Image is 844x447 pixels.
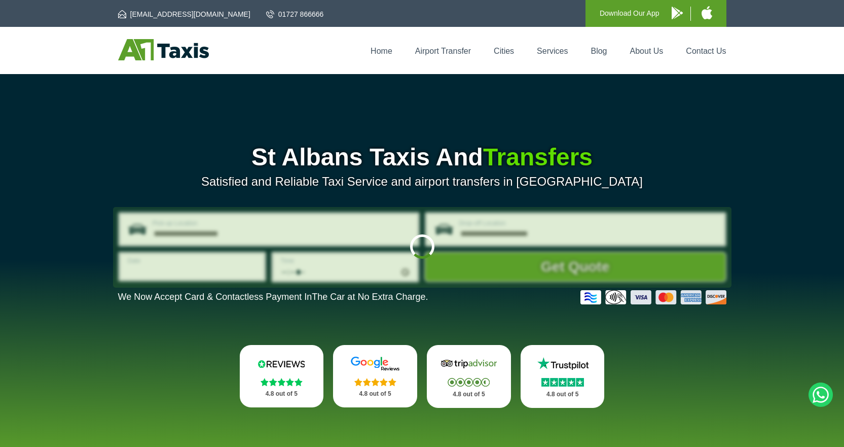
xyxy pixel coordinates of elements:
[521,345,605,408] a: Trustpilot Stars 4.8 out of 5
[354,378,396,386] img: Stars
[312,292,428,302] span: The Car at No Extra Charge.
[261,378,303,386] img: Stars
[438,356,499,371] img: Tripadvisor
[415,47,471,55] a: Airport Transfer
[344,388,406,400] p: 4.8 out of 5
[580,290,726,304] img: Credit And Debit Cards
[483,144,593,170] span: Transfers
[686,47,726,55] a: Contact Us
[251,356,312,371] img: Reviews.io
[266,9,324,19] a: 01727 866666
[118,292,428,302] p: We Now Accept Card & Contactless Payment In
[251,388,313,400] p: 4.8 out of 5
[537,47,568,55] a: Services
[448,378,490,387] img: Stars
[702,6,712,19] img: A1 Taxis iPhone App
[118,9,250,19] a: [EMAIL_ADDRESS][DOMAIN_NAME]
[118,39,209,60] img: A1 Taxis St Albans LTD
[118,175,726,189] p: Satisfied and Reliable Taxi Service and airport transfers in [GEOGRAPHIC_DATA]
[672,7,683,19] img: A1 Taxis Android App
[118,145,726,169] h1: St Albans Taxis And
[427,345,511,408] a: Tripadvisor Stars 4.8 out of 5
[532,356,593,371] img: Trustpilot
[541,378,584,387] img: Stars
[600,7,659,20] p: Download Our App
[345,356,406,371] img: Google
[438,388,500,401] p: 4.8 out of 5
[371,47,392,55] a: Home
[591,47,607,55] a: Blog
[494,47,514,55] a: Cities
[240,345,324,407] a: Reviews.io Stars 4.8 out of 5
[630,47,664,55] a: About Us
[333,345,417,407] a: Google Stars 4.8 out of 5
[532,388,594,401] p: 4.8 out of 5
